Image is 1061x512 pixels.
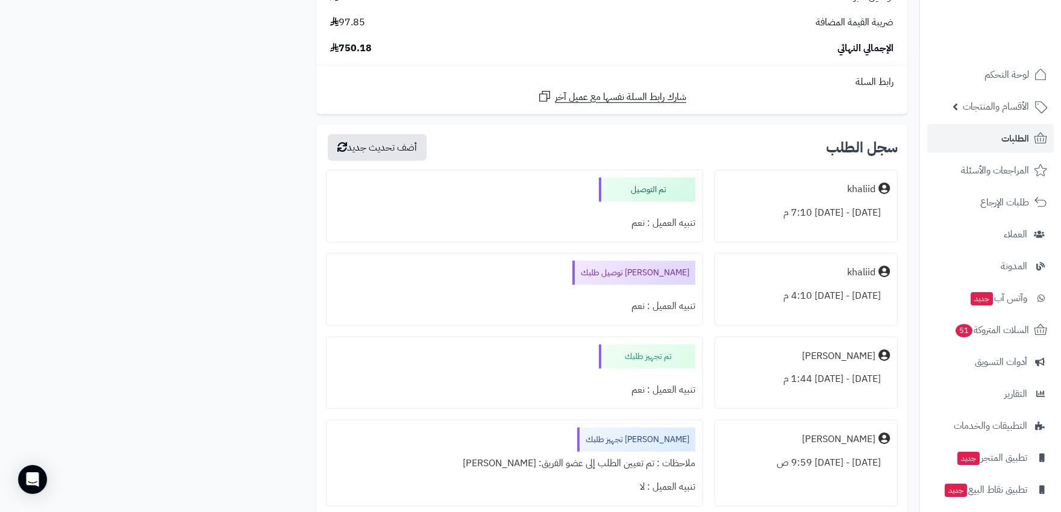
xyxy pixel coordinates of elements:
div: رابط السلة [321,75,903,89]
div: تم تجهيز طلبك [599,345,695,369]
a: العملاء [927,220,1054,249]
span: جديد [957,452,980,465]
div: khaliid [847,266,875,279]
div: تنبيه العميل : نعم [334,211,695,235]
button: أضف تحديث جديد [328,134,427,161]
span: الأقسام والمنتجات [963,98,1029,115]
span: 51 [956,324,972,337]
span: التقارير [1004,386,1027,402]
a: لوحة التحكم [927,60,1054,89]
div: تم التوصيل [599,178,695,202]
span: وآتس آب [969,290,1027,307]
a: أدوات التسويق [927,348,1054,376]
span: ضريبة القيمة المضافة [816,16,894,30]
div: [DATE] - [DATE] 9:59 ص [722,451,890,475]
div: [PERSON_NAME] تجهيز طلبك [577,428,695,452]
a: السلات المتروكة51 [927,316,1054,345]
div: [DATE] - [DATE] 7:10 م [722,201,890,225]
span: جديد [945,484,967,497]
div: [DATE] - [DATE] 1:44 م [722,367,890,391]
div: تنبيه العميل : لا [334,475,695,499]
span: أدوات التسويق [975,354,1027,370]
a: المدونة [927,252,1054,281]
a: تطبيق المتجرجديد [927,443,1054,472]
span: التطبيقات والخدمات [954,417,1027,434]
span: طلبات الإرجاع [980,194,1029,211]
div: ملاحظات : تم تعيين الطلب إلى عضو الفريق: [PERSON_NAME] [334,452,695,475]
div: [PERSON_NAME] [802,349,875,363]
span: الإجمالي النهائي [837,42,894,55]
div: khaliid [847,183,875,196]
span: تطبيق المتجر [956,449,1027,466]
div: [DATE] - [DATE] 4:10 م [722,284,890,308]
div: [PERSON_NAME] [802,432,875,446]
a: التقارير [927,379,1054,408]
div: تنبيه العميل : نعم [334,295,695,318]
img: logo-2.png [979,34,1050,59]
div: Open Intercom Messenger [18,465,47,494]
span: جديد [971,292,993,305]
span: المدونة [1001,258,1027,275]
a: المراجعات والأسئلة [927,156,1054,185]
span: لوحة التحكم [984,66,1029,83]
a: التطبيقات والخدمات [927,411,1054,440]
div: تنبيه العميل : نعم [334,378,695,402]
a: الطلبات [927,124,1054,153]
span: المراجعات والأسئلة [961,162,1029,179]
span: شارك رابط السلة نفسها مع عميل آخر [555,90,686,104]
span: تطبيق نقاط البيع [944,481,1027,498]
h3: سجل الطلب [826,140,898,155]
a: تطبيق نقاط البيعجديد [927,475,1054,504]
div: [PERSON_NAME] توصيل طلبك [572,261,695,285]
a: وآتس آبجديد [927,284,1054,313]
a: شارك رابط السلة نفسها مع عميل آخر [537,89,686,104]
span: السلات المتروكة [954,322,1029,339]
span: 97.85 [330,16,365,30]
span: الطلبات [1001,130,1029,147]
a: طلبات الإرجاع [927,188,1054,217]
span: العملاء [1004,226,1027,243]
span: 750.18 [330,42,372,55]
